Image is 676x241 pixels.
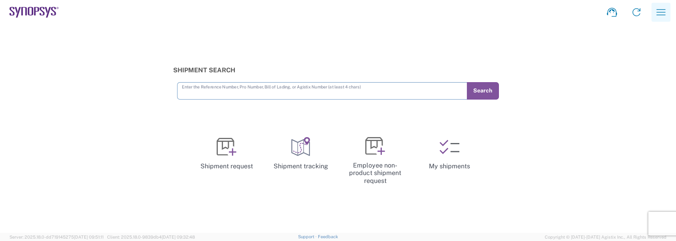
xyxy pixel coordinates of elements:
span: [DATE] 09:32:48 [162,235,195,239]
span: [DATE] 09:51:11 [74,235,104,239]
a: Shipment tracking [267,130,335,177]
span: Client: 2025.18.0-9839db4 [107,235,195,239]
a: Employee non-product shipment request [341,130,409,191]
a: Feedback [318,234,338,239]
button: Search [467,82,499,100]
a: Shipment request [193,130,261,177]
h3: Shipment Search [173,66,503,74]
a: My shipments [415,130,483,177]
span: Copyright © [DATE]-[DATE] Agistix Inc., All Rights Reserved [545,233,667,241]
span: Server: 2025.18.0-dd719145275 [9,235,104,239]
a: Support [298,234,318,239]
